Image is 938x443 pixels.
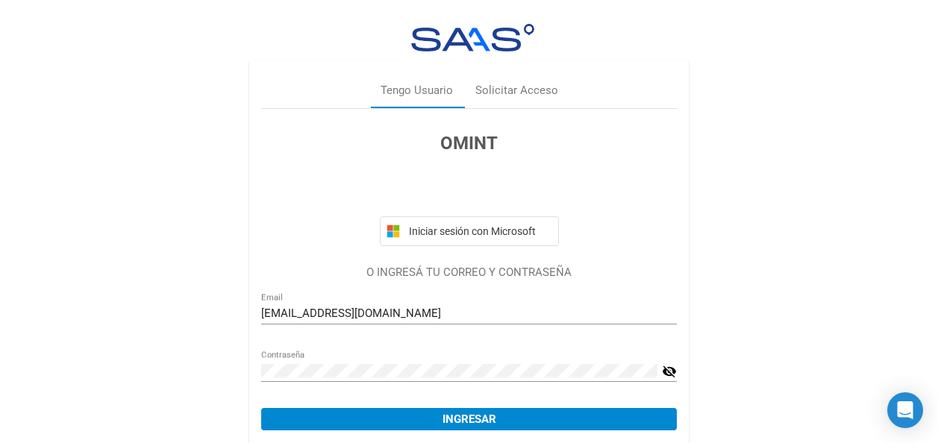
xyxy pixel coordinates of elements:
span: Iniciar sesión con Microsoft [406,225,552,237]
div: Solicitar Acceso [475,82,558,99]
span: Ingresar [443,412,496,426]
button: Iniciar sesión con Microsoft [380,216,559,246]
div: Open Intercom Messenger [887,392,923,428]
div: Tengo Usuario [381,82,453,99]
button: Ingresar [261,408,677,430]
iframe: Botón Iniciar sesión con Google [372,173,566,206]
p: O INGRESÁ TU CORREO Y CONTRASEÑA [261,264,677,281]
h3: OMINT [261,130,677,157]
mat-icon: visibility_off [662,362,677,380]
